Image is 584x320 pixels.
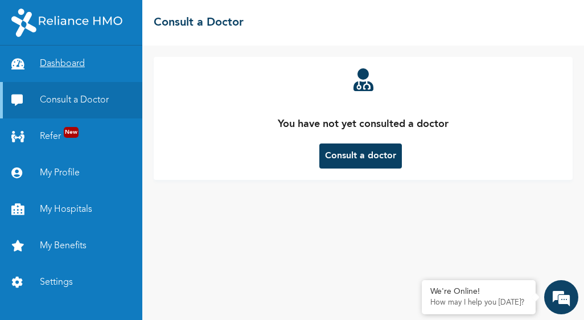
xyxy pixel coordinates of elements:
div: Minimize live chat window [187,6,214,33]
span: New [64,127,79,138]
span: We're online! [66,100,157,215]
img: RelianceHMO's Logo [11,9,122,37]
img: d_794563401_company_1708531726252_794563401 [21,57,46,85]
div: FAQs [112,263,217,298]
button: Consult a doctor [319,143,402,169]
p: How may I help you today? [430,298,527,307]
textarea: Type your message and hit 'Enter' [6,223,217,263]
span: Conversation [6,283,112,291]
h2: Consult a Doctor [154,14,244,31]
p: You have not yet consulted a doctor [278,117,449,132]
div: We're Online! [430,287,527,297]
div: Chat with us now [59,64,191,79]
